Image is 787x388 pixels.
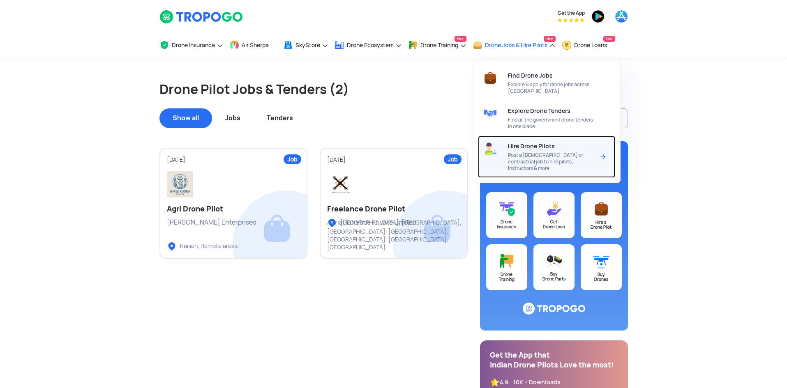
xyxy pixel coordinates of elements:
div: [PERSON_NAME] Enterprises [167,218,300,227]
img: ic_locationlist.svg [327,218,337,228]
a: SkyStore [283,33,328,57]
span: Find all the government drone tenders in one place [508,117,595,130]
img: WhatsApp%20Image%202025-07-04%20at%2012.16.19%20AM.jpeg [327,171,353,197]
a: Drone Insurance [159,33,223,57]
div: Buy Drone Parts [533,272,575,282]
div: [GEOGRAPHIC_DATA], [GEOGRAPHIC_DATA], [GEOGRAPHIC_DATA], [GEOGRAPHIC_DATA], [GEOGRAPHIC_DATA], [G... [327,218,474,251]
span: SkyStore [295,42,320,48]
img: ic_droneparts@3x.svg [546,253,562,269]
a: Find Drone JobsExplore & apply for drone jobs across [GEOGRAPHIC_DATA] [478,65,615,101]
div: Job [444,154,462,164]
div: Tenders [254,108,306,128]
a: Job[DATE]Agri Drone Pilot[PERSON_NAME] EnterprisesRaisen, Remote areas [159,148,307,259]
div: Jobs [212,108,254,128]
img: ic_uav_pilot.svg [484,142,497,155]
div: Drone Insurance [486,220,527,230]
a: Explore Drone TendersFind all the government drone tenders in one place [478,101,615,136]
img: TropoGo Logo [159,10,244,24]
a: Drone TrainingNew [408,33,466,57]
span: Get the App [558,10,585,16]
div: Indian Drone Pilots Love the most! [490,360,618,370]
a: Drone Jobs & Hire PilotsNew [473,33,556,57]
div: Hire a Drone Pilot [581,220,622,230]
img: ic_logo@3x.svg [523,303,585,315]
a: Air Sherpa [229,33,277,57]
img: ic_star.svg [490,377,500,387]
span: Find Drone Jobs [508,72,553,79]
span: Drone Ecosystem [347,42,394,48]
span: New [455,36,466,42]
img: ic_playstore.png [591,10,605,23]
h2: Agri Drone Pilot [167,204,300,214]
span: New [603,36,615,42]
img: ic_tenders.svg [484,107,497,120]
div: Drone Training [486,272,527,282]
span: Post a [DEMOGRAPHIC_DATA] or contractual job to hire pilots, instructors & more [508,152,595,172]
img: Arrow [598,152,608,162]
span: Drone Loans [574,42,607,48]
div: Buy Drones [581,272,622,282]
div: [DATE] [327,156,460,164]
a: Drone Ecosystem [335,33,402,57]
span: Explore & apply for drone jobs across [GEOGRAPHIC_DATA] [508,81,595,94]
a: Hire aDrone Pilot [581,192,622,238]
span: Drone Jobs & Hire Pilots [485,42,547,48]
div: Raisen, Remote areas [167,241,238,251]
a: DroneTraining [486,244,527,290]
img: ic_drone_insurance@3x.svg [499,200,515,217]
img: ic_appstore.png [615,10,628,23]
a: Job[DATE]Freelance Drone PilotAerial Kinetics Private Limited[GEOGRAPHIC_DATA], [GEOGRAPHIC_DATA]... [320,148,468,259]
img: ic_buydrone@3x.svg [593,253,609,269]
img: ic_training@3x.svg [499,253,515,269]
img: ic_locationlist.svg [167,241,177,251]
div: [DATE] [167,156,300,164]
img: IMG_5394.png [167,171,193,197]
div: Show all [159,108,212,128]
a: Hire Drone PilotsPost a [DEMOGRAPHIC_DATA] or contractual job to hire pilots, instructors & moreA... [478,136,615,178]
a: Drone LoansNew [562,33,615,57]
img: ic_briefcase1.svg [484,71,497,85]
div: Get Drone Loan [533,220,575,230]
div: 4.9 10K + Downloads [500,379,561,386]
div: Job [284,154,301,164]
span: Drone Training [420,42,458,48]
span: Air Sherpa [242,42,269,48]
h2: Freelance Drone Pilot [327,204,460,214]
span: Drone Insurance [172,42,215,48]
h1: Drone Pilot Jobs & Tenders (2) [159,80,628,99]
a: BuyDrone Parts [533,244,575,290]
span: Hire Drone Pilots [508,143,555,149]
img: ic_loans@3x.svg [546,200,562,217]
span: Explore Drone Tenders [508,108,570,114]
img: App Raking [558,18,584,22]
a: GetDrone Loan [533,192,575,238]
span: New [544,36,556,42]
a: BuyDrones [581,244,622,290]
div: Get the App that [490,350,618,360]
img: ic_postajob@3x.svg [593,200,609,217]
a: DroneInsurance [486,192,527,238]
